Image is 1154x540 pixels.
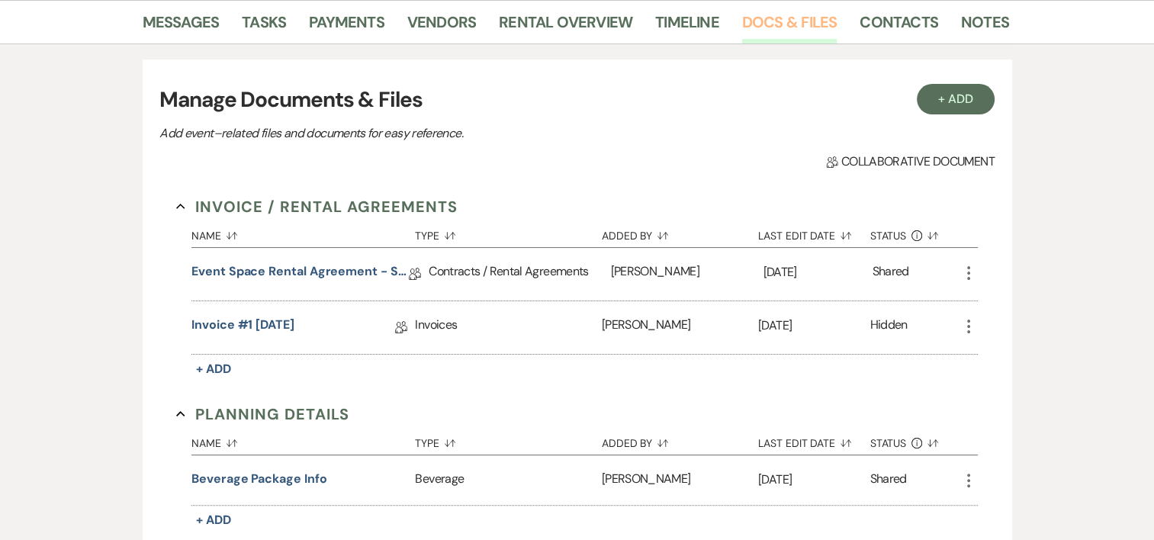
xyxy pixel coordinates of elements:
button: Type [415,426,601,455]
span: + Add [196,361,231,377]
button: Last Edit Date [758,426,870,455]
a: Payments [309,10,384,43]
a: Timeline [655,10,719,43]
div: Beverage [415,455,601,505]
h3: Manage Documents & Files [159,84,994,116]
a: Messages [143,10,220,43]
div: Hidden [870,316,908,339]
button: Last Edit Date [758,218,870,247]
span: Status [870,438,907,448]
a: Contacts [860,10,938,43]
div: [PERSON_NAME] [602,301,758,354]
div: Contracts / Rental Agreements [429,248,610,301]
button: + Add [917,84,995,114]
button: Invoice / Rental Agreements [176,195,458,218]
span: Collaborative document [826,153,994,171]
a: Invoice #1 [DATE] [191,316,294,339]
button: Beverage Package Info [191,470,326,488]
div: [PERSON_NAME] [610,248,763,301]
span: + Add [196,512,231,528]
button: + Add [191,509,236,531]
div: [PERSON_NAME] [602,455,758,505]
a: Notes [961,10,1009,43]
p: [DATE] [763,262,873,282]
button: Name [191,426,415,455]
button: Status [870,218,960,247]
a: Event Space Rental Agreement - Standard [191,262,409,286]
button: Type [415,218,601,247]
button: Status [870,426,960,455]
button: Added By [602,426,758,455]
a: Vendors [407,10,476,43]
a: Docs & Files [742,10,837,43]
button: Added By [602,218,758,247]
div: Shared [870,470,907,490]
a: Tasks [242,10,286,43]
button: + Add [191,358,236,380]
div: Shared [872,262,908,286]
span: Status [870,230,907,241]
p: [DATE] [758,316,870,336]
p: [DATE] [758,470,870,490]
button: Name [191,218,415,247]
button: Planning Details [176,403,349,426]
a: Rental Overview [499,10,632,43]
div: Invoices [415,301,601,354]
p: Add event–related files and documents for easy reference. [159,124,693,143]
